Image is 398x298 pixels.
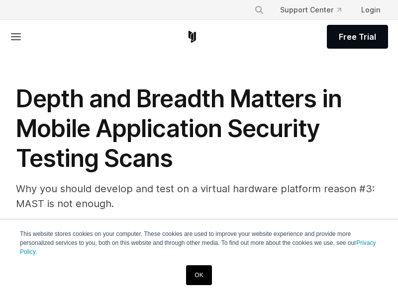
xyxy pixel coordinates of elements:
[20,229,378,256] p: This website stores cookies on your computer. These cookies are used to improve your website expe...
[272,1,349,19] a: Support Center
[327,25,388,49] a: Free Trial
[353,1,388,19] a: Login
[250,1,268,19] button: Search
[16,84,342,173] span: Depth and Breadth Matters in Mobile Application Security Testing Scans
[246,1,388,19] div: Navigation Menu
[339,31,376,43] span: Free Trial
[186,31,199,43] a: Corellium Home
[186,265,211,285] a: OK
[16,183,375,210] span: Why you should develop and test on a virtual hardware platform reason #3: MAST is not enough.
